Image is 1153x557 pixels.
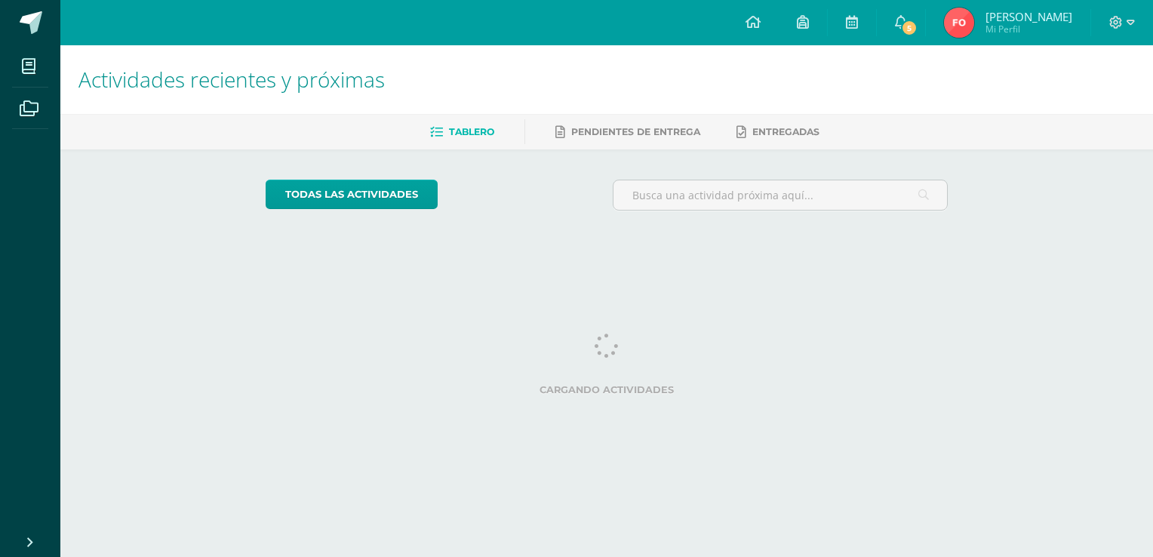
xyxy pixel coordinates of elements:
[78,65,385,94] span: Actividades recientes y próximas
[571,126,700,137] span: Pendientes de entrega
[901,20,918,36] span: 5
[430,120,494,144] a: Tablero
[752,126,819,137] span: Entregadas
[449,126,494,137] span: Tablero
[736,120,819,144] a: Entregadas
[555,120,700,144] a: Pendientes de entrega
[944,8,974,38] img: 6a2cc39396aca9aec7889a1d5bcba663.png
[266,180,438,209] a: todas las Actividades
[985,23,1072,35] span: Mi Perfil
[266,384,949,395] label: Cargando actividades
[613,180,948,210] input: Busca una actividad próxima aquí...
[985,9,1072,24] span: [PERSON_NAME]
